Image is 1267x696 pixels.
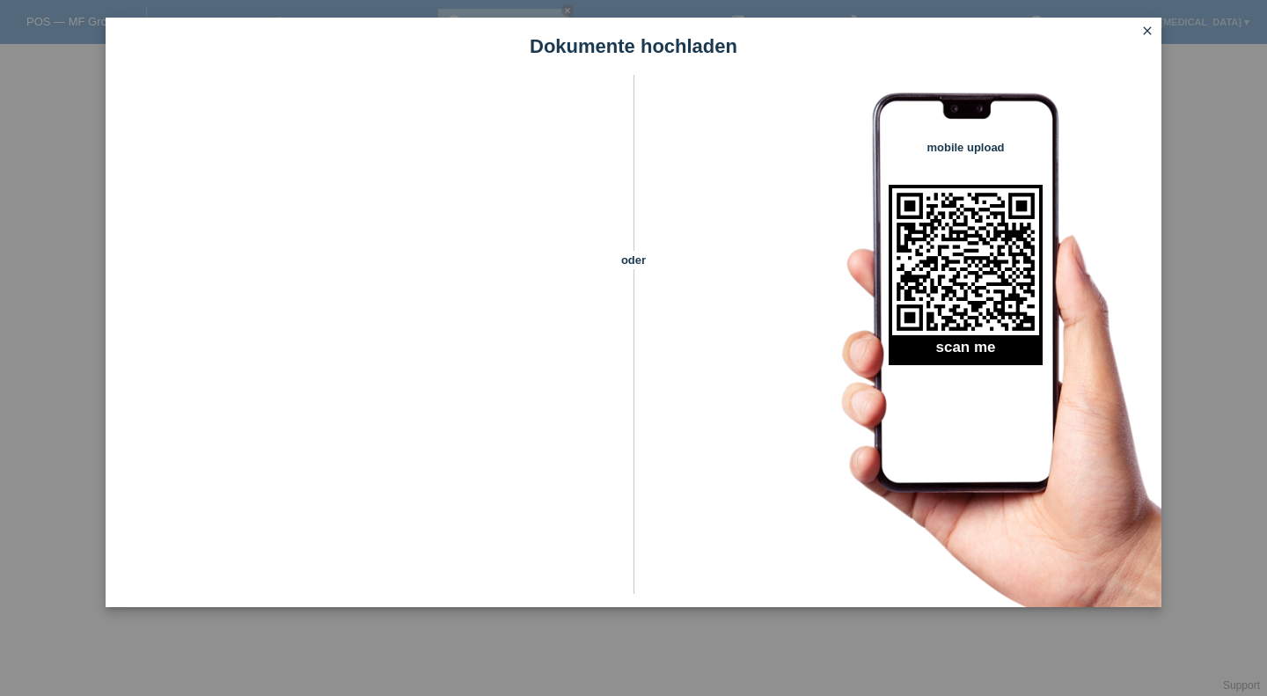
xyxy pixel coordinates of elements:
a: close [1136,22,1159,42]
iframe: Upload [132,119,603,559]
i: close [1140,24,1154,38]
h1: Dokumente hochladen [106,35,1161,57]
span: oder [603,251,664,269]
h4: mobile upload [889,141,1043,154]
h2: scan me [889,339,1043,365]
